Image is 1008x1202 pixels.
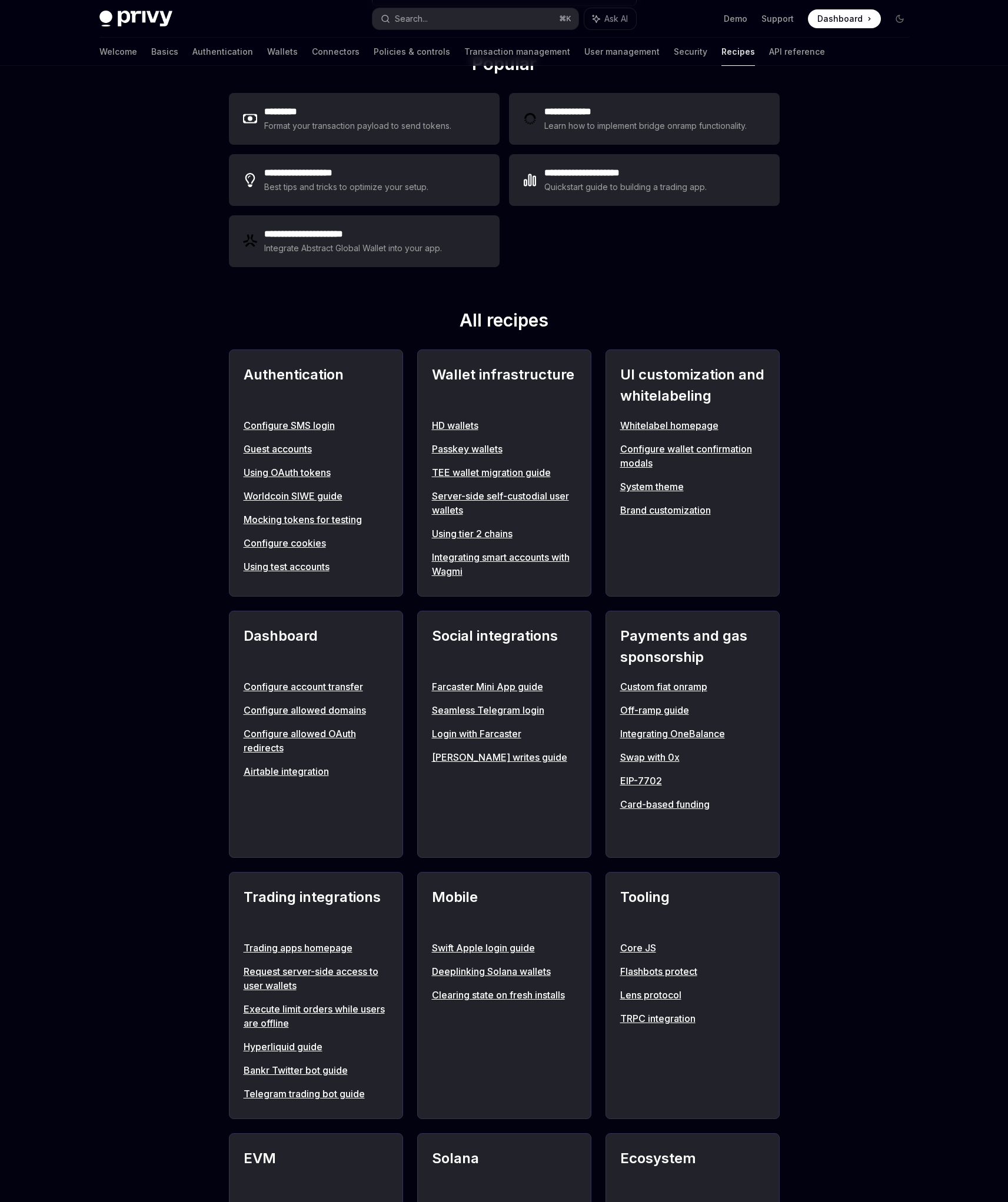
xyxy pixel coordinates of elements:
img: dark logo [99,11,172,27]
h2: UI customization and whitelabeling [620,364,765,407]
a: Swift Apple login guide [432,941,577,955]
h2: Mobile [432,887,577,929]
a: **** **** ***Learn how to implement bridge onramp functionality. [509,93,780,145]
a: Dashboard [808,9,881,28]
h2: Authentication [244,364,388,407]
span: ⌘ K [559,14,571,24]
h2: Trading integrations [244,887,388,929]
h2: EVM [244,1148,388,1190]
a: Using OAuth tokens [244,465,388,480]
h2: Ecosystem [620,1148,765,1190]
a: Mocking tokens for testing [244,512,388,527]
a: Bankr Twitter bot guide [244,1063,388,1077]
a: TEE wallet migration guide [432,465,577,480]
a: Transaction management [464,38,570,66]
a: [PERSON_NAME] writes guide [432,750,577,764]
a: Worldcoin SIWE guide [244,489,388,503]
a: Server-side self-custodial user wallets [432,489,577,517]
a: Configure cookies [244,536,388,550]
a: EIP-7702 [620,774,765,788]
a: Configure allowed domains [244,703,388,717]
a: Authentication [192,38,253,66]
h2: Popular [229,53,780,79]
h2: All recipes [229,309,780,335]
a: Swap with 0x [620,750,765,764]
a: Wallets [267,38,298,66]
a: System theme [620,480,765,494]
span: Ask AI [604,13,628,25]
a: Brand customization [620,503,765,517]
a: Configure SMS login [244,418,388,432]
a: Welcome [99,38,137,66]
a: Lens protocol [620,988,765,1002]
a: **** ****Format your transaction payload to send tokens. [229,93,500,145]
a: Guest accounts [244,442,388,456]
div: Quickstart guide to building a trading app. [544,180,707,194]
button: Search...⌘K [372,8,578,29]
a: HD wallets [432,418,577,432]
a: Support [761,13,794,25]
div: Format your transaction payload to send tokens. [264,119,452,133]
h2: Tooling [620,887,765,929]
div: Integrate Abstract Global Wallet into your app. [264,241,443,255]
button: Ask AI [584,8,636,29]
h2: Solana [432,1148,577,1190]
a: Integrating OneBalance [620,727,765,741]
a: Hyperliquid guide [244,1040,388,1054]
h2: Wallet infrastructure [432,364,577,407]
a: User management [584,38,660,66]
button: Toggle dark mode [890,9,909,28]
div: Search... [395,12,428,26]
a: Clearing state on fresh installs [432,988,577,1002]
a: Demo [724,13,747,25]
a: Using test accounts [244,560,388,574]
a: Configure account transfer [244,680,388,694]
a: Core JS [620,941,765,955]
a: Airtable integration [244,764,388,778]
a: Telegram trading bot guide [244,1087,388,1101]
a: Configure wallet confirmation modals [620,442,765,470]
a: Configure allowed OAuth redirects [244,727,388,755]
a: TRPC integration [620,1011,765,1025]
a: Whitelabel homepage [620,418,765,432]
a: Passkey wallets [432,442,577,456]
div: Learn how to implement bridge onramp functionality. [544,119,750,133]
a: Trading apps homepage [244,941,388,955]
span: Dashboard [817,13,863,25]
h2: Social integrations [432,625,577,668]
a: Security [674,38,707,66]
a: Execute limit orders while users are offline [244,1002,388,1030]
h2: Dashboard [244,625,388,668]
a: Deeplinking Solana wallets [432,964,577,978]
a: Farcaster Mini App guide [432,680,577,694]
a: API reference [769,38,825,66]
a: Integrating smart accounts with Wagmi [432,550,577,578]
a: Recipes [721,38,755,66]
a: Using tier 2 chains [432,527,577,541]
a: Flashbots protect [620,964,765,978]
a: Login with Farcaster [432,727,577,741]
a: Custom fiat onramp [620,680,765,694]
a: Off-ramp guide [620,703,765,717]
a: Policies & controls [374,38,450,66]
a: Request server-side access to user wallets [244,964,388,993]
a: Basics [151,38,178,66]
a: Card-based funding [620,797,765,811]
a: Seamless Telegram login [432,703,577,717]
div: Best tips and tricks to optimize your setup. [264,180,430,194]
a: Connectors [312,38,360,66]
h2: Payments and gas sponsorship [620,625,765,668]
